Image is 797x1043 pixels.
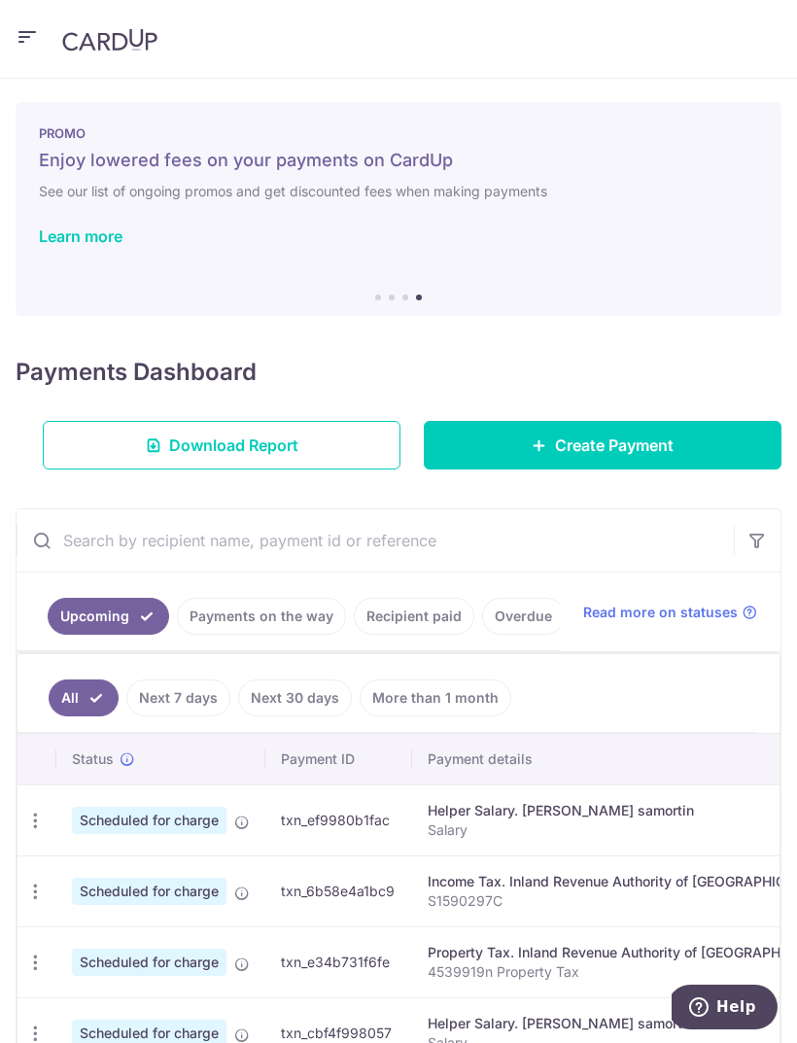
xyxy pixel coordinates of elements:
span: Scheduled for charge [72,878,226,905]
td: txn_6b58e4a1bc9 [265,855,412,926]
span: Scheduled for charge [72,949,226,976]
span: Download Report [169,434,298,457]
a: All [49,679,119,716]
h4: Payments Dashboard [16,355,257,390]
span: Create Payment [555,434,674,457]
iframe: Opens a widget where you can find more information [672,985,778,1033]
span: Read more on statuses [583,603,738,622]
a: More than 1 month [360,679,511,716]
span: Scheduled for charge [72,807,226,834]
th: Payment ID [265,734,412,784]
a: Overdue [482,598,565,635]
input: Search by recipient name, payment id or reference [17,509,734,572]
a: Learn more [39,226,122,246]
a: Create Payment [424,421,781,469]
span: Status [72,749,114,769]
a: Read more on statuses [583,603,757,622]
img: CardUp [62,28,157,52]
h6: See our list of ongoing promos and get discounted fees when making payments [39,180,758,203]
td: txn_e34b731f6fe [265,926,412,997]
a: Download Report [43,421,400,469]
a: Recipient paid [354,598,474,635]
p: PROMO [39,125,758,141]
a: Next 30 days [238,679,352,716]
td: txn_ef9980b1fac [265,784,412,855]
a: Payments on the way [177,598,346,635]
a: Next 7 days [126,679,230,716]
h5: Enjoy lowered fees on your payments on CardUp [39,149,758,172]
a: Upcoming [48,598,169,635]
